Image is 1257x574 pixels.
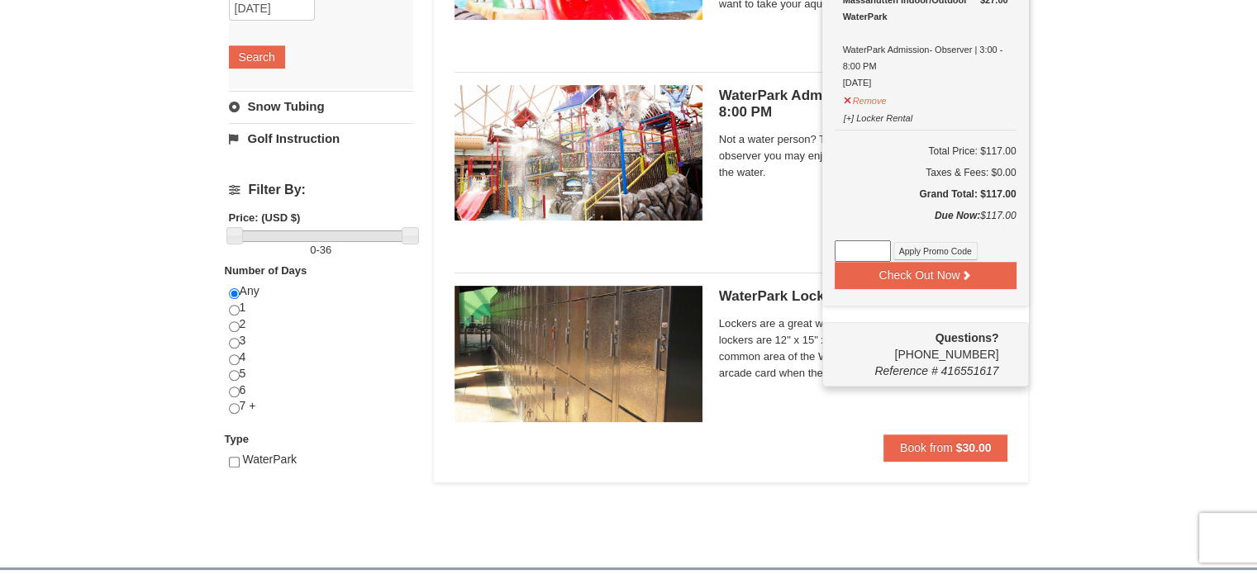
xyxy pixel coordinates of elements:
[900,441,953,454] span: Book from
[719,288,1008,305] h5: WaterPark Locker Rental
[835,330,999,361] span: [PHONE_NUMBER]
[835,164,1017,181] div: Taxes & Fees: $0.00
[935,331,998,344] strong: Questions?
[229,183,413,197] h4: Filter By:
[229,211,301,224] strong: Price: (USD $)
[229,123,413,154] a: Golf Instruction
[940,364,998,377] span: 416551617
[883,434,1008,461] button: Book from $30.00
[320,244,331,256] span: 36
[229,45,285,69] button: Search
[874,364,937,377] span: Reference #
[719,88,1008,121] h5: WaterPark Admission- Observer | 3:00 - 8:00 PM
[455,286,702,421] img: 6619917-1005-d92ad057.png
[935,210,980,221] strong: Due Now:
[893,242,978,260] button: Apply Promo Code
[242,453,297,466] span: WaterPark
[956,441,992,454] strong: $30.00
[835,143,1017,159] h6: Total Price: $117.00
[719,315,1008,382] span: Lockers are a great way to keep your valuables safe. The lockers are 12" x 15" x 18" in size and ...
[229,91,413,121] a: Snow Tubing
[310,244,316,256] span: 0
[455,85,702,221] img: 6619917-1066-60f46fa6.jpg
[835,186,1017,202] h5: Grand Total: $117.00
[843,88,888,109] button: Remove
[229,242,413,259] label: -
[843,106,913,126] button: [+] Locker Rental
[225,433,249,445] strong: Type
[719,131,1008,181] span: Not a water person? Then this ticket is just for you. As an observer you may enjoy the WaterPark ...
[835,262,1017,288] button: Check Out Now
[835,207,1017,240] div: $117.00
[225,264,307,277] strong: Number of Days
[229,283,413,431] div: Any 1 2 3 4 5 6 7 +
